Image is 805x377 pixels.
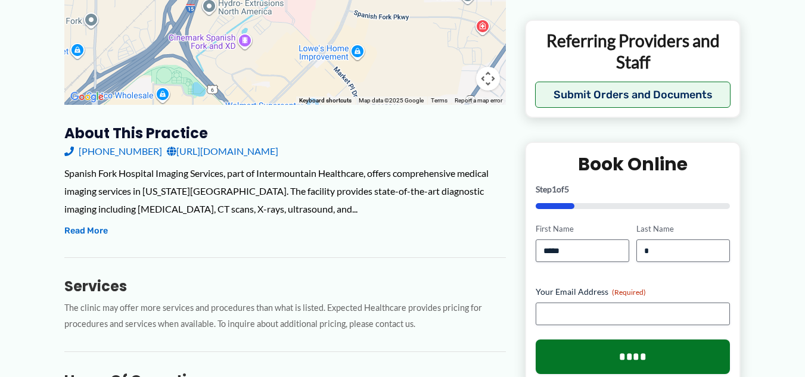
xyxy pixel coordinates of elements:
span: (Required) [612,287,646,296]
span: 5 [564,184,569,194]
a: [URL][DOMAIN_NAME] [167,142,278,160]
label: Last Name [636,223,730,235]
p: The clinic may offer more services and procedures than what is listed. Expected Healthcare provid... [64,300,506,332]
h3: About this practice [64,124,506,142]
p: Step of [536,185,731,194]
img: Google [67,89,107,105]
div: Spanish Fork Hospital Imaging Services, part of Intermountain Healthcare, offers comprehensive me... [64,164,506,217]
span: Map data ©2025 Google [359,97,424,104]
h2: Book Online [536,152,731,176]
h3: Services [64,277,506,295]
button: Keyboard shortcuts [299,96,352,105]
button: Map camera controls [476,67,500,91]
a: Open this area in Google Maps (opens a new window) [67,89,107,105]
a: [PHONE_NUMBER] [64,142,162,160]
a: Terms (opens in new tab) [431,97,447,104]
a: Report a map error [455,97,502,104]
button: Read More [64,224,108,238]
label: Your Email Address [536,285,731,297]
p: Referring Providers and Staff [535,29,731,73]
label: First Name [536,223,629,235]
button: Submit Orders and Documents [535,82,731,108]
span: 1 [552,184,557,194]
